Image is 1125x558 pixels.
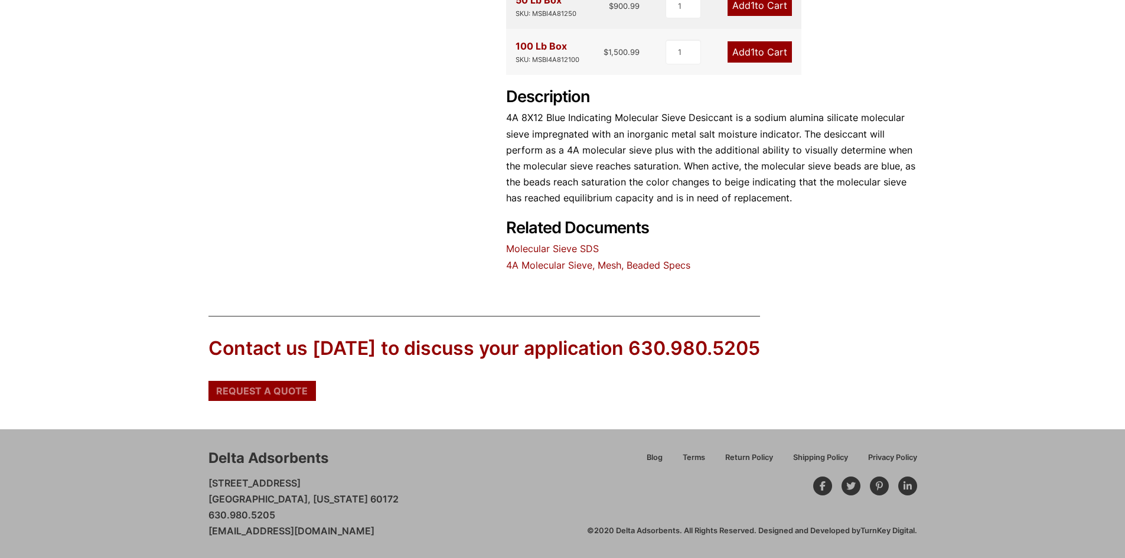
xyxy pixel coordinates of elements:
[208,475,399,540] p: [STREET_ADDRESS] [GEOGRAPHIC_DATA], [US_STATE] 60172 630.980.5205
[609,1,640,11] bdi: 900.99
[728,41,792,63] a: Add1to Cart
[516,54,579,66] div: SKU: MSBI4A812100
[751,46,755,58] span: 1
[208,448,328,468] div: Delta Adsorbents
[609,1,614,11] span: $
[637,451,673,472] a: Blog
[860,526,915,535] a: TurnKey Digital
[858,451,917,472] a: Privacy Policy
[793,454,848,462] span: Shipping Policy
[506,110,917,206] p: 4A 8X12 Blue Indicating Molecular Sieve Desiccant is a sodium alumina silicate molecular sieve im...
[725,454,773,462] span: Return Policy
[516,38,579,66] div: 100 Lb Box
[604,47,608,57] span: $
[587,526,917,536] div: ©2020 Delta Adsorbents. All Rights Reserved. Designed and Developed by .
[208,525,374,537] a: [EMAIL_ADDRESS][DOMAIN_NAME]
[673,451,715,472] a: Terms
[683,454,705,462] span: Terms
[783,451,858,472] a: Shipping Policy
[216,386,308,396] span: Request a Quote
[715,451,783,472] a: Return Policy
[506,87,917,107] h2: Description
[208,381,316,401] a: Request a Quote
[506,243,599,254] a: Molecular Sieve SDS
[506,259,690,271] a: 4A Molecular Sieve, Mesh, Beaded Specs
[868,454,917,462] span: Privacy Policy
[516,8,576,19] div: SKU: MSBI4A81250
[647,454,663,462] span: Blog
[208,335,760,362] div: Contact us [DATE] to discuss your application 630.980.5205
[604,47,640,57] bdi: 1,500.99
